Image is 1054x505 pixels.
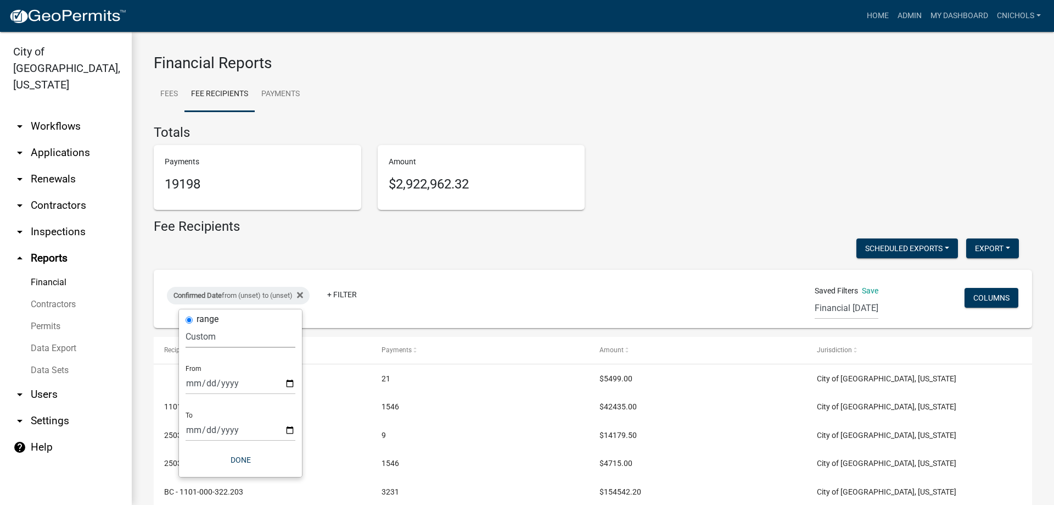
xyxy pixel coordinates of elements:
[589,337,806,363] datatable-header-cell: Amount
[13,252,26,265] i: arrow_drop_up
[817,487,956,496] span: City of Jeffersonville, Indiana
[186,450,295,470] button: Done
[184,77,255,112] a: Fee Recipients
[164,459,228,468] span: 2503-000-341.214
[13,199,26,212] i: arrow_drop_down
[382,487,399,496] span: 3231
[173,291,222,299] span: Confirmed Date
[382,374,390,383] span: 21
[13,441,26,454] i: help
[817,346,852,354] span: Jurisdiction
[389,156,574,168] p: Amount
[965,288,1018,308] button: Columns
[856,238,958,258] button: Scheduled Exports
[993,5,1045,26] a: cnichols
[382,402,399,411] span: 1546
[13,225,26,238] i: arrow_drop_down
[255,77,306,112] a: Payments
[164,402,228,411] span: 1101-000-341.214
[382,346,412,354] span: Payments
[817,374,956,383] span: City of Jeffersonville, Indiana
[13,414,26,428] i: arrow_drop_down
[862,286,878,295] a: Save
[154,337,371,363] datatable-header-cell: Recipient
[164,346,191,354] span: Recipient
[318,285,366,304] a: + Filter
[599,459,632,468] span: $4715.00
[817,459,956,468] span: City of Jeffersonville, Indiana
[167,287,310,304] div: from (unset) to (unset)
[966,238,1019,258] button: Export
[154,54,1032,73] h3: Financial Reports
[154,219,240,235] h4: Fee Recipients
[806,337,1024,363] datatable-header-cell: Jurisdiction
[164,431,228,440] span: 2503-000-329.217
[164,487,243,496] span: BC - 1101-000-322.203
[599,374,632,383] span: $5499.00
[13,146,26,159] i: arrow_drop_down
[926,5,993,26] a: My Dashboard
[599,346,624,354] span: Amount
[599,402,637,411] span: $42435.00
[13,388,26,401] i: arrow_drop_down
[382,459,399,468] span: 1546
[382,431,386,440] span: 9
[599,487,641,496] span: $154542.20
[817,402,956,411] span: City of Jeffersonville, Indiana
[154,125,1032,141] h4: Totals
[197,315,218,324] label: range
[389,176,574,192] h5: $2,922,962.32
[165,176,350,192] h5: 19198
[13,120,26,133] i: arrow_drop_down
[371,337,588,363] datatable-header-cell: Payments
[893,5,926,26] a: Admin
[815,285,858,297] span: Saved Filters
[599,431,637,440] span: $14179.50
[862,5,893,26] a: Home
[817,431,956,440] span: City of Jeffersonville, Indiana
[154,77,184,112] a: Fees
[165,156,350,168] p: Payments
[13,173,26,186] i: arrow_drop_down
